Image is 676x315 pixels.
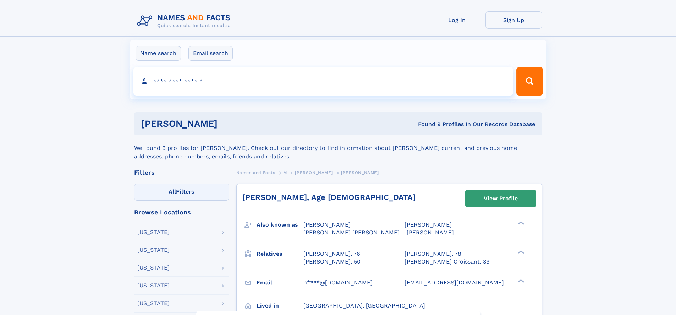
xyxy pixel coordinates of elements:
[137,229,170,235] div: [US_STATE]
[303,302,425,309] span: [GEOGRAPHIC_DATA], [GEOGRAPHIC_DATA]
[318,120,535,128] div: Found 9 Profiles In Our Records Database
[303,250,360,258] a: [PERSON_NAME], 76
[137,265,170,271] div: [US_STATE]
[134,11,236,31] img: Logo Names and Facts
[134,169,229,176] div: Filters
[407,229,454,236] span: [PERSON_NAME]
[283,170,287,175] span: M
[303,258,361,266] a: [PERSON_NAME], 50
[303,221,351,228] span: [PERSON_NAME]
[405,221,452,228] span: [PERSON_NAME]
[341,170,379,175] span: [PERSON_NAME]
[136,46,181,61] label: Name search
[242,193,416,202] a: [PERSON_NAME], Age [DEMOGRAPHIC_DATA]
[134,184,229,201] label: Filters
[188,46,233,61] label: Email search
[405,250,461,258] a: [PERSON_NAME], 78
[141,119,318,128] h1: [PERSON_NAME]
[137,300,170,306] div: [US_STATE]
[257,248,303,260] h3: Relatives
[133,67,513,96] input: search input
[137,283,170,288] div: [US_STATE]
[303,229,400,236] span: [PERSON_NAME] [PERSON_NAME]
[516,67,543,96] button: Search Button
[466,190,536,207] a: View Profile
[484,190,518,207] div: View Profile
[236,168,275,177] a: Names and Facts
[169,188,176,195] span: All
[257,300,303,312] h3: Lived in
[516,221,524,226] div: ❯
[516,250,524,254] div: ❯
[405,258,490,266] a: [PERSON_NAME] Croissant, 39
[137,247,170,253] div: [US_STATE]
[257,219,303,231] h3: Also known as
[295,168,333,177] a: [PERSON_NAME]
[405,279,504,286] span: [EMAIL_ADDRESS][DOMAIN_NAME]
[134,135,542,161] div: We found 9 profiles for [PERSON_NAME]. Check out our directory to find information about [PERSON_...
[283,168,287,177] a: M
[295,170,333,175] span: [PERSON_NAME]
[257,277,303,289] h3: Email
[134,209,229,216] div: Browse Locations
[429,11,485,29] a: Log In
[516,278,524,283] div: ❯
[485,11,542,29] a: Sign Up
